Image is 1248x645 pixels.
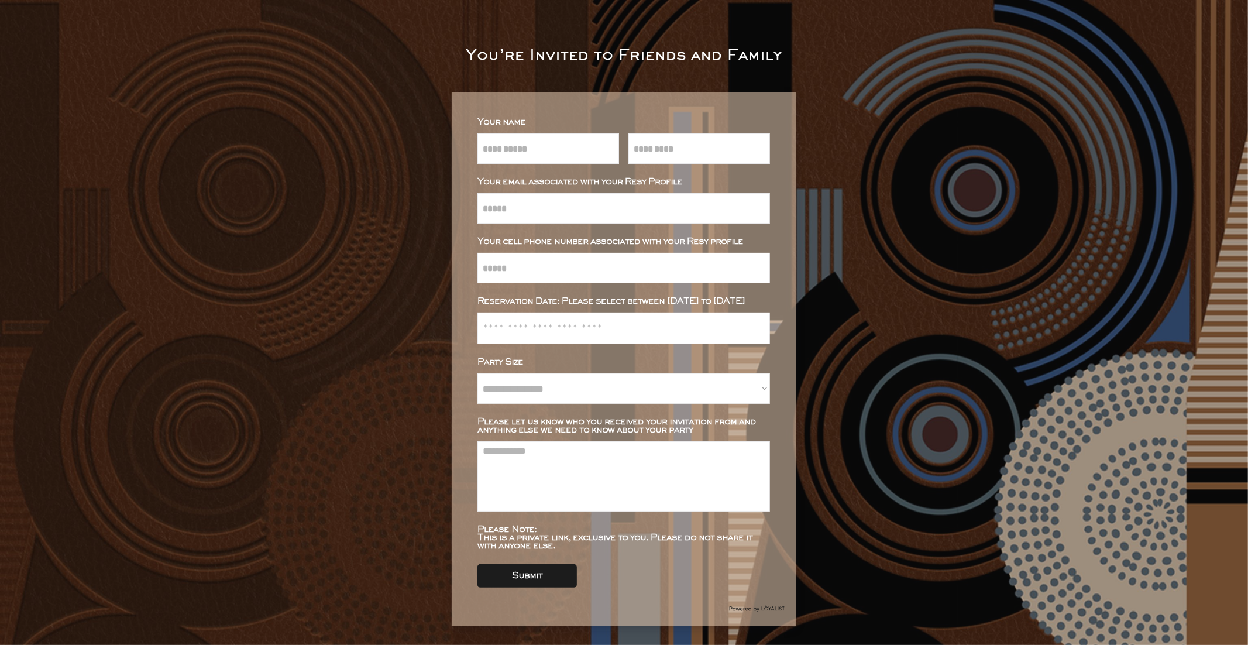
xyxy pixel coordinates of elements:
div: Your cell phone number associated with your Resy profile [477,238,770,246]
div: Submit [512,572,542,580]
div: You’re Invited to Friends and Family [466,49,782,63]
div: Your email associated with your Resy Profile [477,178,770,186]
div: Please Note: This is a private link, exclusive to you. Please do not share it with anyone else. [477,526,770,550]
div: Please let us know who you received your invitation from and anything else we need to know about ... [477,418,770,434]
div: Reservation Date: Please select between [DATE] to [DATE] [477,297,770,306]
img: Group%2048096278.svg [729,603,785,615]
div: Your name [477,118,770,126]
div: Party Size [477,358,770,366]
